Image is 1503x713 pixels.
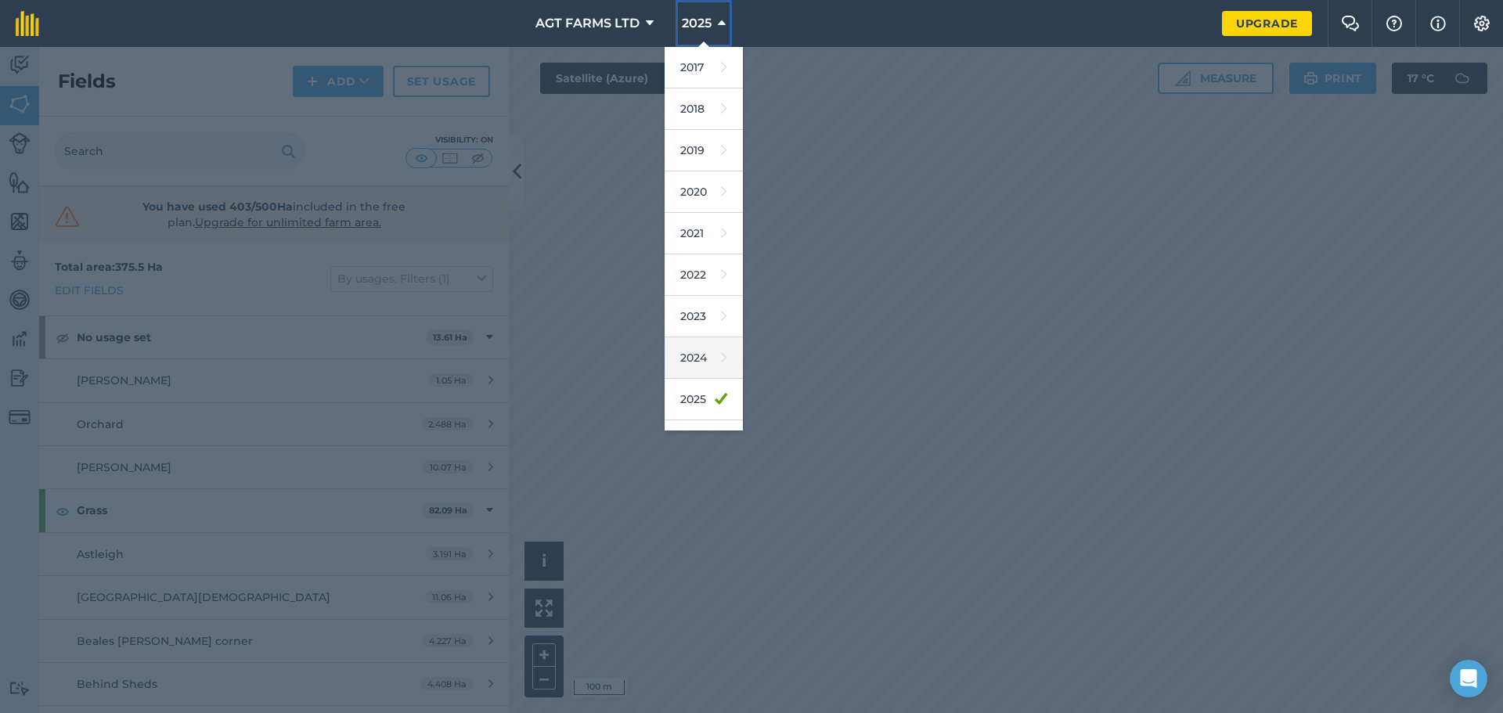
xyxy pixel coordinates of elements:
a: 2018 [665,88,743,130]
img: A cog icon [1472,16,1491,31]
img: Two speech bubbles overlapping with the left bubble in the forefront [1341,16,1360,31]
a: 2017 [665,47,743,88]
a: 2019 [665,130,743,171]
a: 2021 [665,213,743,254]
a: 2023 [665,296,743,337]
img: fieldmargin Logo [16,11,39,36]
a: 2024 [665,337,743,379]
a: 2025 [665,379,743,420]
a: 2026 [665,420,743,462]
span: AGT FARMS LTD [535,14,640,33]
a: Upgrade [1222,11,1312,36]
span: 2025 [682,14,712,33]
img: svg+xml;base64,PHN2ZyB4bWxucz0iaHR0cDovL3d3dy53My5vcmcvMjAwMC9zdmciIHdpZHRoPSIxNyIgaGVpZ2h0PSIxNy... [1430,14,1446,33]
a: 2022 [665,254,743,296]
a: 2020 [665,171,743,213]
div: Open Intercom Messenger [1450,660,1487,697]
img: A question mark icon [1385,16,1404,31]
